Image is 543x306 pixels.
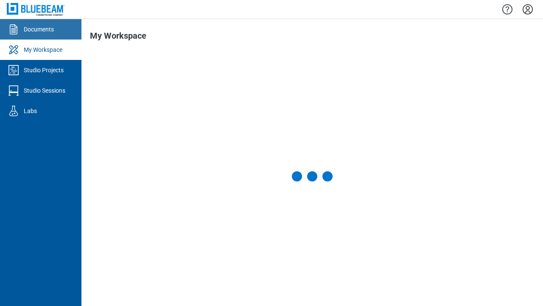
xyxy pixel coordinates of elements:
[521,2,535,17] button: Settings
[24,86,65,95] div: Studio Sessions
[24,66,64,74] div: Studio Projects
[7,43,20,57] svg: My Workspace
[24,45,62,54] div: My Workspace
[90,31,146,45] h1: My Workspace
[7,3,64,15] img: Bluebeam, Inc.
[7,104,20,118] svg: Labs
[292,171,333,181] div: Loading My Workspace
[7,63,20,77] svg: Studio Projects
[7,84,20,97] svg: Studio Sessions
[24,107,37,115] div: Labs
[24,25,54,34] div: Documents
[7,23,20,36] svg: Documents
